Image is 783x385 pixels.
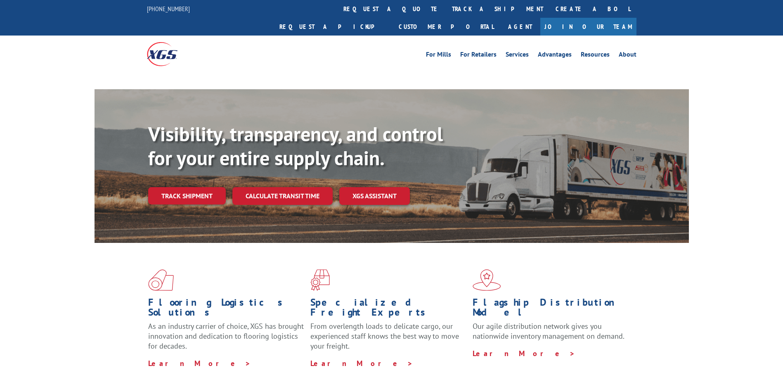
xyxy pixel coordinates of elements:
[148,121,443,171] b: Visibility, transparency, and control for your entire supply chain.
[473,349,575,358] a: Learn More >
[148,297,304,321] h1: Flooring Logistics Solutions
[310,359,413,368] a: Learn More >
[310,269,330,291] img: xgs-icon-focused-on-flooring-red
[148,359,251,368] a: Learn More >
[581,51,610,60] a: Resources
[426,51,451,60] a: For Mills
[538,51,572,60] a: Advantages
[339,187,410,205] a: XGS ASSISTANT
[148,269,174,291] img: xgs-icon-total-supply-chain-intelligence-red
[147,5,190,13] a: [PHONE_NUMBER]
[506,51,529,60] a: Services
[232,187,333,205] a: Calculate transit time
[473,269,501,291] img: xgs-icon-flagship-distribution-model-red
[473,321,625,341] span: Our agile distribution network gives you nationwide inventory management on demand.
[393,18,500,36] a: Customer Portal
[310,321,466,358] p: From overlength loads to delicate cargo, our experienced staff knows the best way to move your fr...
[148,321,304,351] span: As an industry carrier of choice, XGS has brought innovation and dedication to flooring logistics...
[500,18,540,36] a: Agent
[273,18,393,36] a: Request a pickup
[310,297,466,321] h1: Specialized Freight Experts
[148,187,226,204] a: Track shipment
[540,18,636,36] a: Join Our Team
[473,297,629,321] h1: Flagship Distribution Model
[619,51,636,60] a: About
[460,51,497,60] a: For Retailers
